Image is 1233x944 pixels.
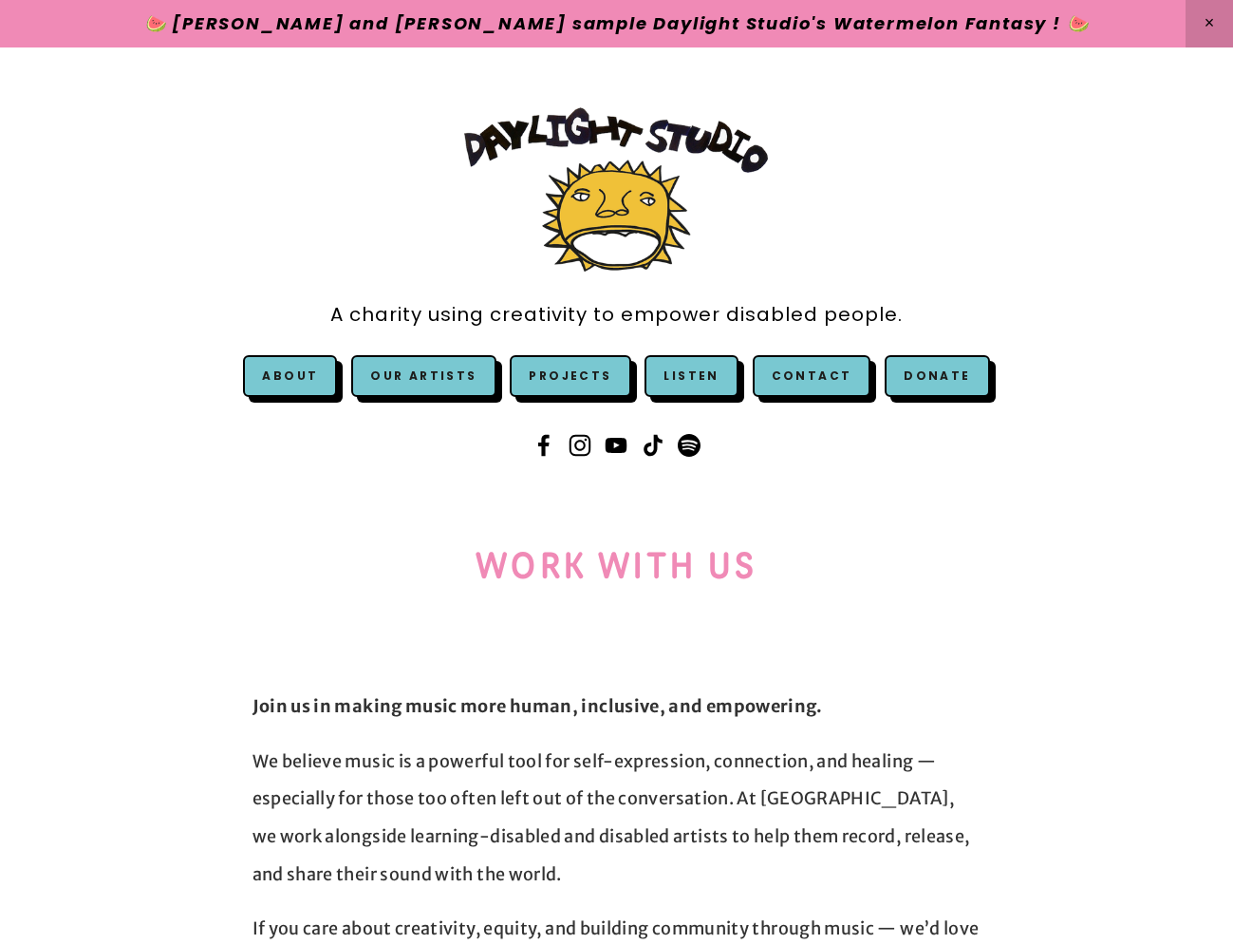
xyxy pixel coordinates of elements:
p: We believe music is a powerful tool for self-expression, connection, and healing — especially for... [252,743,981,893]
a: Our Artists [351,355,495,397]
a: About [262,368,318,384]
a: Projects [510,355,630,397]
a: Listen [663,368,719,384]
a: A charity using creativity to empower disabled people. [330,293,903,336]
a: Contact [753,355,871,397]
a: Donate [885,355,989,397]
img: Daylight Studio [464,107,768,272]
strong: Join us in making music more human, inclusive, and empowering. [252,695,823,717]
h1: Work with us [252,542,981,586]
